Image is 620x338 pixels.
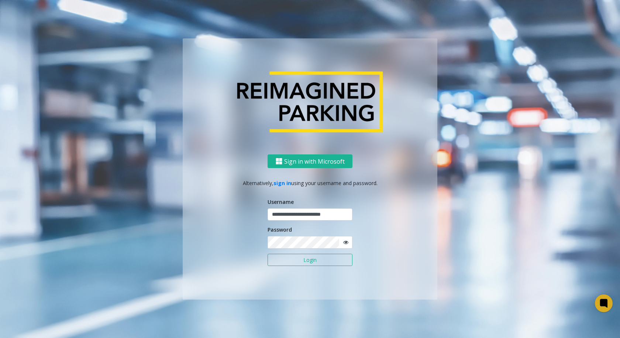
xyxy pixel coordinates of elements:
[268,254,352,266] button: Login
[273,180,291,187] a: sign in
[268,154,352,168] button: Sign in with Microsoft
[190,179,430,187] p: Alternatively, using your username and password.
[268,226,292,233] label: Password
[268,198,294,206] label: Username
